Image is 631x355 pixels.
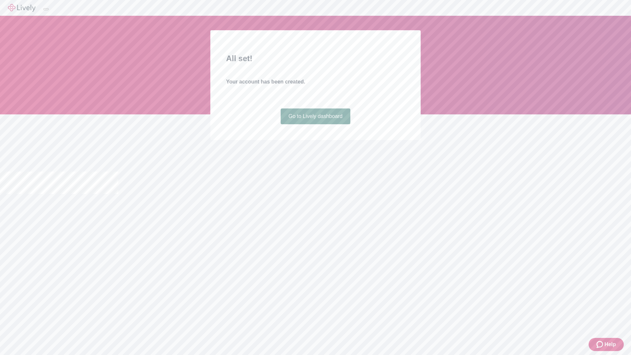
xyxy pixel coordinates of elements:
[226,78,405,86] h4: Your account has been created.
[589,338,624,351] button: Zendesk support iconHelp
[604,341,616,348] span: Help
[8,4,35,12] img: Lively
[596,341,604,348] svg: Zendesk support icon
[226,53,405,64] h2: All set!
[43,8,49,10] button: Log out
[281,108,351,124] a: Go to Lively dashboard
